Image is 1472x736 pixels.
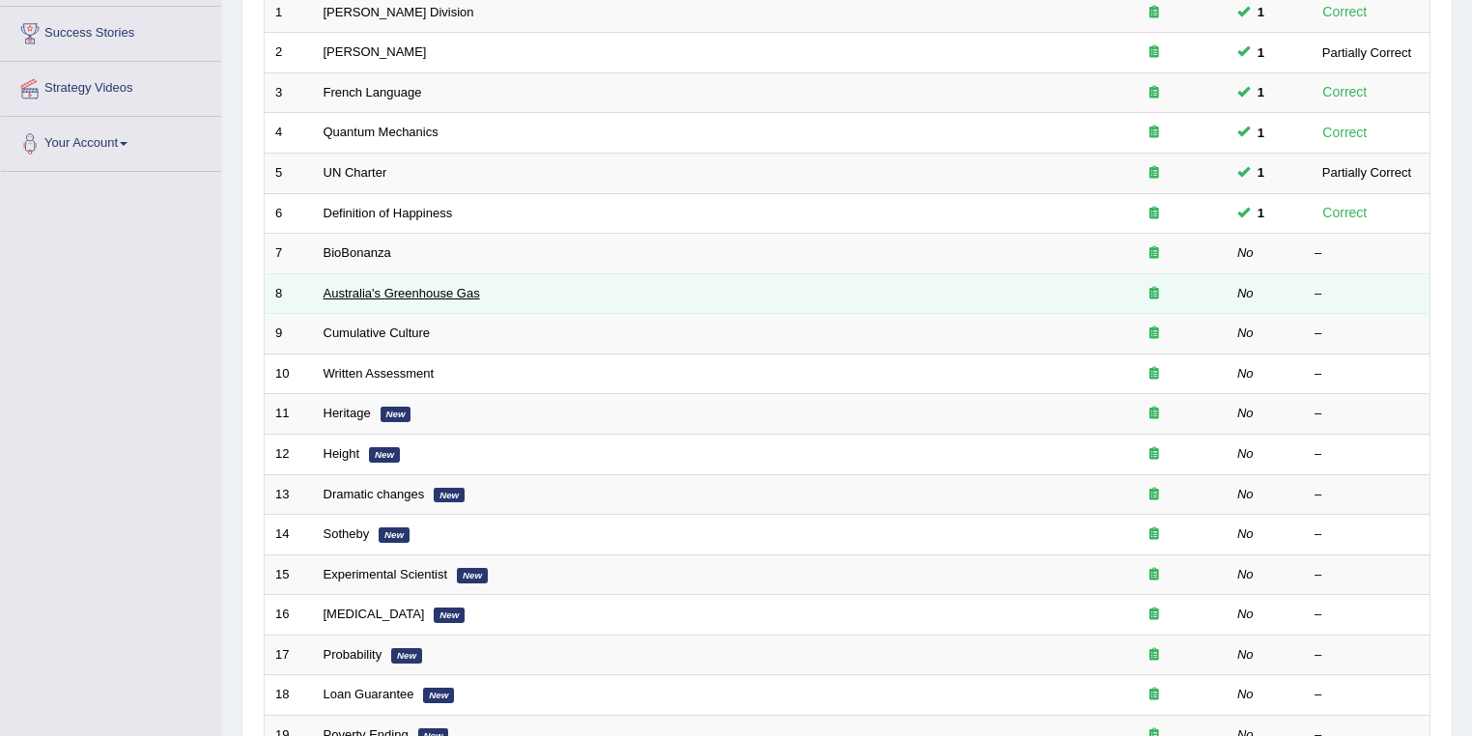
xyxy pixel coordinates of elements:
[324,125,439,139] a: Quantum Mechanics
[265,273,313,314] td: 8
[324,567,448,581] a: Experimental Scientist
[1237,607,1254,621] em: No
[369,447,400,463] em: New
[379,527,410,543] em: New
[324,446,360,461] a: Height
[265,314,313,354] td: 9
[1092,244,1216,263] div: Exam occurring question
[1315,81,1375,103] div: Correct
[1092,124,1216,142] div: Exam occurring question
[1237,245,1254,260] em: No
[324,85,422,99] a: French Language
[265,474,313,515] td: 13
[1315,525,1419,544] div: –
[1315,42,1419,63] div: Partially Correct
[1315,606,1419,624] div: –
[324,245,391,260] a: BioBonanza
[265,33,313,73] td: 2
[1315,686,1419,704] div: –
[1315,244,1419,263] div: –
[324,406,371,420] a: Heritage
[1092,686,1216,704] div: Exam occurring question
[265,554,313,595] td: 15
[1250,82,1272,102] span: You can still take this question
[1237,687,1254,701] em: No
[1315,122,1375,144] div: Correct
[265,193,313,234] td: 6
[1315,445,1419,464] div: –
[324,44,427,59] a: [PERSON_NAME]
[265,675,313,716] td: 18
[457,568,488,583] em: New
[1092,43,1216,62] div: Exam occurring question
[324,647,382,662] a: Probability
[1315,566,1419,584] div: –
[1092,164,1216,183] div: Exam occurring question
[1315,1,1375,23] div: Correct
[1092,646,1216,665] div: Exam occurring question
[324,165,387,180] a: UN Charter
[1,62,221,110] a: Strategy Videos
[1315,646,1419,665] div: –
[1,117,221,165] a: Your Account
[265,635,313,675] td: 17
[1092,365,1216,383] div: Exam occurring question
[391,648,422,664] em: New
[1237,286,1254,300] em: No
[265,515,313,555] td: 14
[1315,162,1419,183] div: Partially Correct
[324,206,453,220] a: Definition of Happiness
[1315,365,1419,383] div: –
[381,407,411,422] em: New
[265,154,313,194] td: 5
[1250,2,1272,22] span: You can still take this question
[1237,406,1254,420] em: No
[1237,526,1254,541] em: No
[324,487,425,501] a: Dramatic changes
[1092,84,1216,102] div: Exam occurring question
[324,5,474,19] a: [PERSON_NAME] Division
[1092,606,1216,624] div: Exam occurring question
[1092,325,1216,343] div: Exam occurring question
[1250,203,1272,223] span: You can still take this question
[265,595,313,636] td: 16
[1237,326,1254,340] em: No
[1315,486,1419,504] div: –
[1092,566,1216,584] div: Exam occurring question
[1237,366,1254,381] em: No
[423,688,454,703] em: New
[1237,487,1254,501] em: No
[324,526,370,541] a: Sotheby
[1237,567,1254,581] em: No
[1092,205,1216,223] div: Exam occurring question
[324,687,414,701] a: Loan Guarantee
[324,607,425,621] a: [MEDICAL_DATA]
[324,366,435,381] a: Written Assessment
[324,286,480,300] a: Australia's Greenhouse Gas
[1250,162,1272,183] span: You can still take this question
[1315,285,1419,303] div: –
[1250,42,1272,63] span: You can still take this question
[434,608,465,623] em: New
[1315,202,1375,224] div: Correct
[1092,525,1216,544] div: Exam occurring question
[1092,405,1216,423] div: Exam occurring question
[265,113,313,154] td: 4
[265,394,313,435] td: 11
[1092,4,1216,22] div: Exam occurring question
[1092,445,1216,464] div: Exam occurring question
[1,7,221,55] a: Success Stories
[1250,123,1272,143] span: You can still take this question
[265,72,313,113] td: 3
[1237,446,1254,461] em: No
[265,234,313,274] td: 7
[1092,285,1216,303] div: Exam occurring question
[265,354,313,394] td: 10
[1315,325,1419,343] div: –
[434,488,465,503] em: New
[265,434,313,474] td: 12
[1237,647,1254,662] em: No
[324,326,431,340] a: Cumulative Culture
[1092,486,1216,504] div: Exam occurring question
[1315,405,1419,423] div: –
